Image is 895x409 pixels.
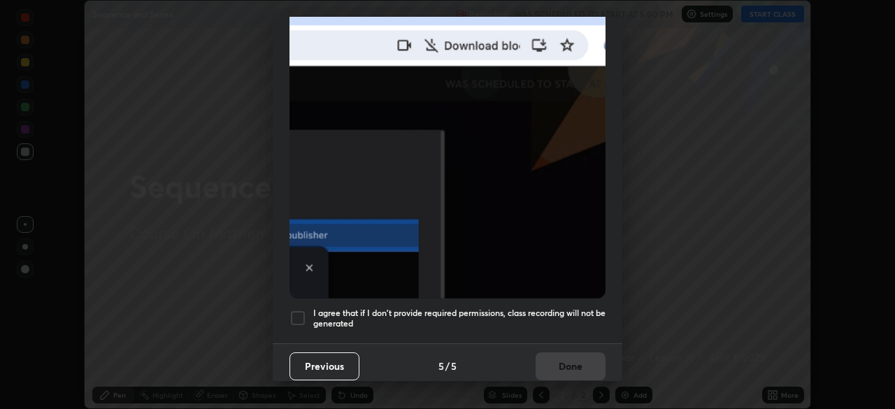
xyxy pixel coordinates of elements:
[313,308,606,329] h5: I agree that if I don't provide required permissions, class recording will not be generated
[438,359,444,373] h4: 5
[445,359,450,373] h4: /
[451,359,457,373] h4: 5
[289,352,359,380] button: Previous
